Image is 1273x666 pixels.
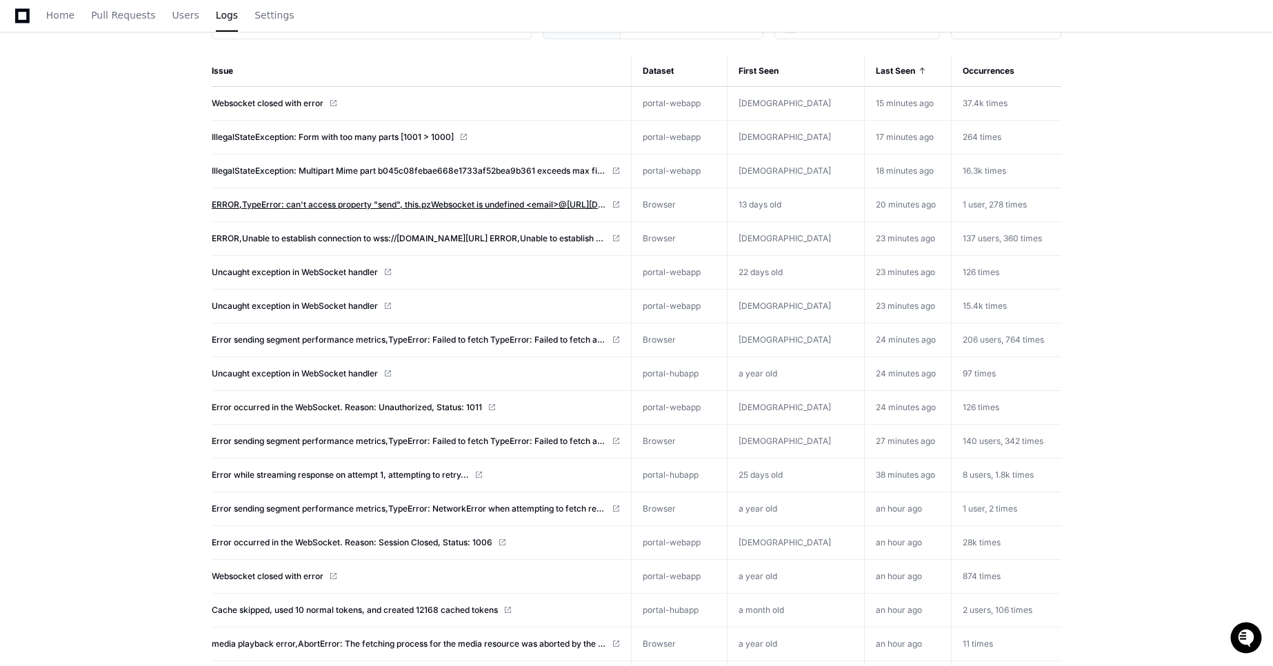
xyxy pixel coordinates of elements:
[727,256,864,289] td: 22 days old
[864,188,951,222] td: 20 minutes ago
[212,165,620,176] a: IllegalStateException: Multipart Mime part b045c08febae668e1733af52bea9b361 exceeds max filesize
[864,492,951,526] td: an hour ago
[963,571,1001,581] span: 874 times
[727,188,864,221] td: 13 days old
[632,391,727,425] td: portal-webapp
[632,526,727,560] td: portal-webapp
[212,98,620,109] a: Websocket closed with error
[963,638,993,649] span: 11 times
[727,323,864,356] td: [DEMOGRAPHIC_DATA]
[864,627,951,661] td: an hour ago
[212,503,606,514] span: Error sending segment performance metrics,TypeError: NetworkError when attempting to fetch resour...
[864,526,951,560] td: an hour ago
[864,154,951,188] td: 18 minutes ago
[963,402,999,412] span: 126 times
[212,132,454,143] span: IllegalStateException: Form with too many parts [1001 > 1000]
[963,436,1043,446] span: 140 users, 342 times
[632,560,727,594] td: portal-webapp
[632,425,727,458] td: Browser
[632,87,727,121] td: portal-webapp
[864,458,951,492] td: 38 minutes ago
[212,470,620,481] a: Error while streaming response on attempt 1, attempting to retry...
[727,87,864,120] td: [DEMOGRAPHIC_DATA]
[212,233,620,244] a: ERROR,Unable to establish connection to wss://[DOMAIN_NAME][URL] ERROR,Unable to establish connec...
[212,233,606,244] span: ERROR,Unable to establish connection to wss://[DOMAIN_NAME][URL] ERROR,Unable to establish connec...
[212,56,632,87] th: Issue
[212,165,606,176] span: IllegalStateException: Multipart Mime part b045c08febae668e1733af52bea9b361 exceeds max filesize
[727,357,864,390] td: a year old
[632,56,727,87] th: Dataset
[632,357,727,391] td: portal-hubapp
[212,436,606,447] span: Error sending segment performance metrics,TypeError: Failed to fetch TypeError: Failed to fetch a...
[91,11,155,19] span: Pull Requests
[212,368,620,379] a: Uncaught exception in WebSocket handler
[212,301,378,312] span: Uncaught exception in WebSocket handler
[864,357,951,391] td: 24 minutes ago
[632,492,727,526] td: Browser
[212,638,606,649] span: media playback error,AbortError: The fetching process for the media resource was aborted by the u...
[963,503,1017,514] span: 1 user, 2 times
[212,368,378,379] span: Uncaught exception in WebSocket handler
[963,98,1008,108] span: 37.4k times
[212,638,620,649] a: media playback error,AbortError: The fetching process for the media resource was aborted by the u...
[963,470,1034,480] span: 8 users, 1.8k times
[212,402,620,413] a: Error occurred in the WebSocket. Reason: Unauthorized, Status: 1011
[864,594,951,627] td: an hour ago
[727,425,864,458] td: [DEMOGRAPHIC_DATA]
[963,199,1027,210] span: 1 user, 278 times
[864,256,951,290] td: 23 minutes ago
[727,290,864,323] td: [DEMOGRAPHIC_DATA]
[632,222,727,256] td: Browser
[864,323,951,357] td: 24 minutes ago
[632,290,727,323] td: portal-webapp
[864,290,951,323] td: 23 minutes ago
[727,121,864,154] td: [DEMOGRAPHIC_DATA]
[864,222,951,256] td: 23 minutes ago
[212,199,606,210] span: ERROR,TypeError: can't access property "send", this.pzWebsocket is undefined <email>@[URL][DOMAIN...
[212,301,620,312] a: Uncaught exception in WebSocket handler
[727,458,864,492] td: 25 days old
[864,87,951,121] td: 15 minutes ago
[254,11,294,19] span: Settings
[727,391,864,424] td: [DEMOGRAPHIC_DATA]
[739,65,779,77] span: First Seen
[46,11,74,19] span: Home
[212,571,620,582] a: Websocket closed with error
[864,121,951,154] td: 17 minutes ago
[212,470,469,481] span: Error while streaming response on attempt 1, attempting to retry...
[14,55,251,77] div: Welcome
[172,11,199,19] span: Users
[727,526,864,559] td: [DEMOGRAPHIC_DATA]
[212,571,323,582] span: Websocket closed with error
[212,503,620,514] a: Error sending segment performance metrics,TypeError: NetworkError when attempting to fetch resour...
[727,627,864,660] td: a year old
[963,605,1032,615] span: 2 users, 106 times
[727,492,864,525] td: a year old
[951,56,1061,87] th: Occurrences
[212,98,323,109] span: Websocket closed with error
[963,368,996,379] span: 97 times
[727,222,864,255] td: [DEMOGRAPHIC_DATA]
[137,145,167,155] span: Pylon
[47,117,180,128] div: We're offline, we'll be back soon
[632,458,727,492] td: portal-hubapp
[212,436,620,447] a: Error sending segment performance metrics,TypeError: Failed to fetch TypeError: Failed to fetch a...
[632,154,727,188] td: portal-webapp
[212,267,620,278] a: Uncaught exception in WebSocket handler
[727,154,864,188] td: [DEMOGRAPHIC_DATA]
[212,132,620,143] a: IllegalStateException: Form with too many parts [1001 > 1000]
[963,267,999,277] span: 126 times
[876,65,915,77] span: Last Seen
[212,605,620,616] a: Cache skipped, used 10 normal tokens, and created 12168 cached tokens
[632,627,727,661] td: Browser
[14,103,39,128] img: 1736555170064-99ba0984-63c1-480f-8ee9-699278ef63ed
[963,233,1042,243] span: 137 users, 360 times
[212,402,482,413] span: Error occurred in the WebSocket. Reason: Unauthorized, Status: 1011
[963,537,1001,547] span: 28k times
[234,107,251,123] button: Start new chat
[212,537,620,548] a: Error occurred in the WebSocket. Reason: Session Closed, Status: 1006
[1229,620,1266,658] iframe: Open customer support
[97,144,167,155] a: Powered byPylon
[212,334,606,345] span: Error sending segment performance metrics,TypeError: Failed to fetch TypeError: Failed to fetch a...
[864,560,951,594] td: an hour ago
